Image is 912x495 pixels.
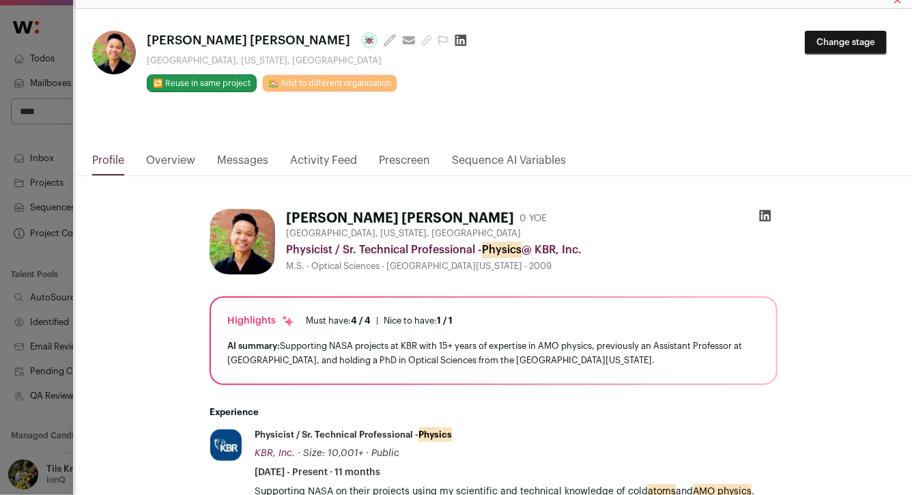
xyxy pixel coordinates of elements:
div: Highlights [227,314,295,328]
img: 9f98a299a5f985c683f0ba7eaf2650dc733934c6a11c3f05b2558c5896c41572.jpg [210,429,242,461]
h2: Experience [210,407,778,418]
span: [GEOGRAPHIC_DATA], [US_STATE], [GEOGRAPHIC_DATA] [286,228,521,239]
button: Change stage [805,31,887,55]
mark: Physics [482,242,522,258]
span: [PERSON_NAME] [PERSON_NAME] [147,31,350,50]
div: [GEOGRAPHIC_DATA], [US_STATE], [GEOGRAPHIC_DATA] [147,55,473,66]
span: [DATE] - Present · 11 months [255,466,380,479]
button: 🔂 Reuse in same project [147,74,257,92]
a: Activity Feed [290,152,357,175]
span: 1 / 1 [437,316,453,325]
a: Sequence AI Variables [452,152,566,175]
a: Profile [92,152,124,175]
a: Messages [217,152,268,175]
div: Physicist / Sr. Technical Professional - [255,429,452,441]
a: Prescreen [379,152,430,175]
mark: Physics [418,427,452,442]
img: de934f66ce38b30972d94475de129a1ee9c3bdc4e1745f2fcbbf62d5bf425921 [210,209,275,274]
a: Overview [146,152,195,175]
span: AI summary: [227,341,280,350]
div: Nice to have: [384,315,453,326]
div: Supporting NASA projects at KBR with 15+ years of expertise in AMO physics, previously an Assista... [227,339,760,367]
span: · [366,447,369,460]
ul: | [306,315,453,326]
h1: [PERSON_NAME] [PERSON_NAME] [286,209,514,228]
img: de934f66ce38b30972d94475de129a1ee9c3bdc4e1745f2fcbbf62d5bf425921 [92,31,136,74]
span: KBR, Inc. [255,449,295,458]
div: Physicist / Sr. Technical Professional - @ KBR, Inc. [286,242,778,258]
a: 🏡 Add to different organization [262,74,397,92]
div: Must have: [306,315,371,326]
span: Public [371,449,399,458]
div: 0 YOE [519,212,547,225]
span: 4 / 4 [351,316,371,325]
span: · Size: 10,001+ [298,449,363,458]
div: M.S. - Optical Sciences - [GEOGRAPHIC_DATA][US_STATE] - 2009 [286,261,778,272]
